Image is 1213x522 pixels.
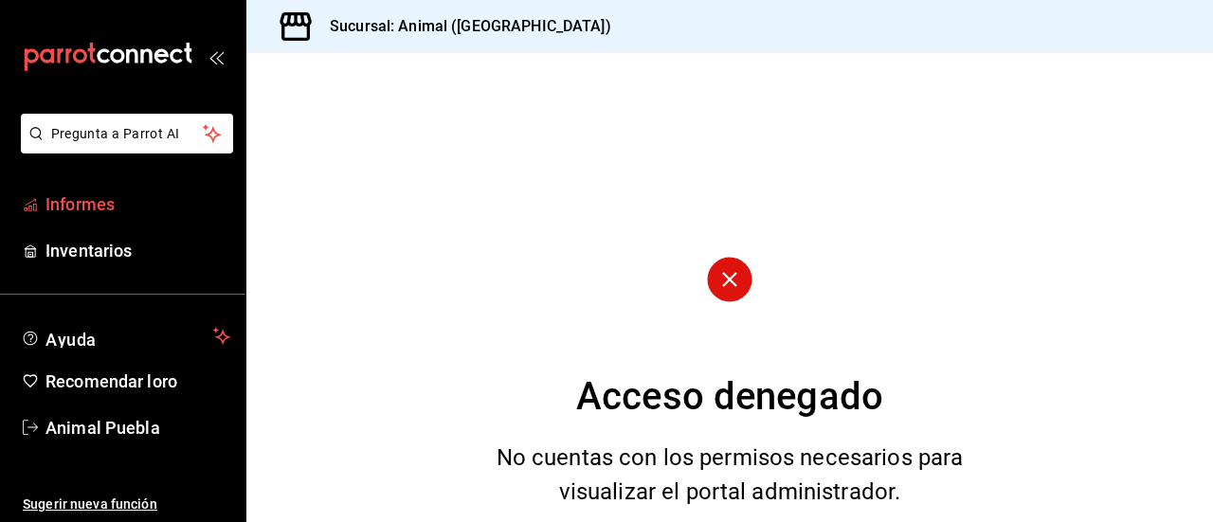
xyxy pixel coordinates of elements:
[23,496,157,512] font: Sugerir nueva función
[45,241,132,261] font: Inventarios
[51,126,180,141] font: Pregunta a Parrot AI
[576,374,883,419] font: Acceso denegado
[21,114,233,153] button: Pregunta a Parrot AI
[45,371,177,391] font: Recomendar loro
[330,17,611,35] font: Sucursal: Animal ([GEOGRAPHIC_DATA])
[45,330,97,350] font: Ayuda
[208,49,224,64] button: abrir_cajón_menú
[13,137,233,157] a: Pregunta a Parrot AI
[45,418,160,438] font: Animal Puebla
[45,194,115,214] font: Informes
[497,444,964,505] font: No cuentas con los permisos necesarios para visualizar el portal administrador.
